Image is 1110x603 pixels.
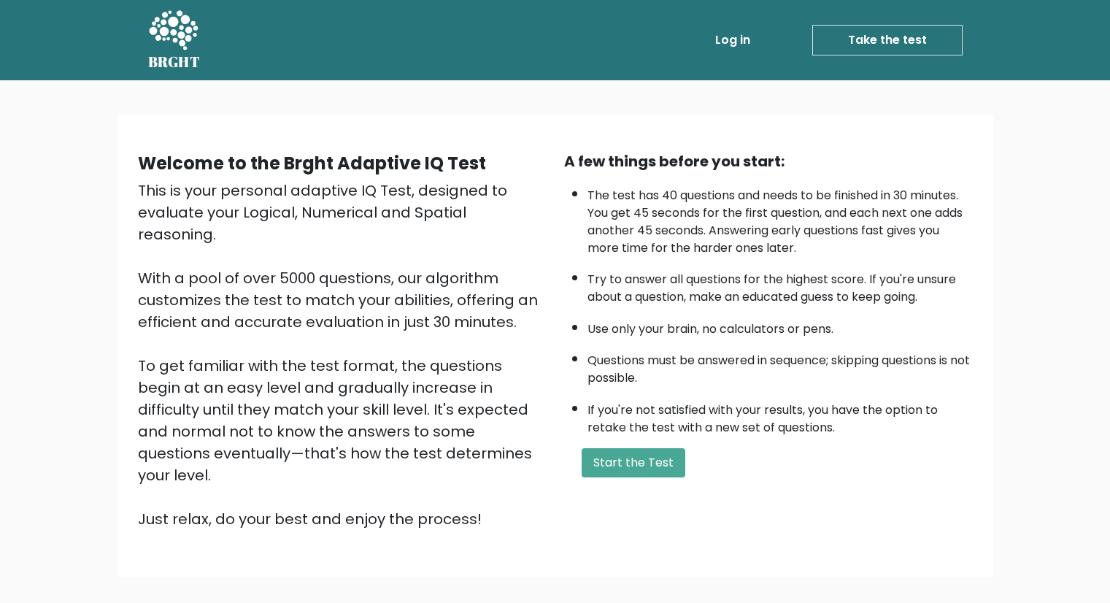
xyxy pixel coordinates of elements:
a: BRGHT [148,6,201,74]
li: If you're not satisfied with your results, you have the option to retake the test with a new set ... [587,394,973,437]
div: This is your personal adaptive IQ Test, designed to evaluate your Logical, Numerical and Spatial ... [138,180,547,530]
a: Take the test [812,25,963,55]
button: Start the Test [582,448,685,477]
li: Try to answer all questions for the highest score. If you're unsure about a question, make an edu... [587,264,973,306]
h5: BRGHT [148,53,201,71]
a: Log in [709,26,756,55]
li: The test has 40 questions and needs to be finished in 30 minutes. You get 45 seconds for the firs... [587,180,973,257]
li: Questions must be answered in sequence; skipping questions is not possible. [587,345,973,387]
li: Use only your brain, no calculators or pens. [587,313,973,338]
b: Welcome to the Brght Adaptive IQ Test [138,151,486,175]
div: A few things before you start: [564,150,973,172]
